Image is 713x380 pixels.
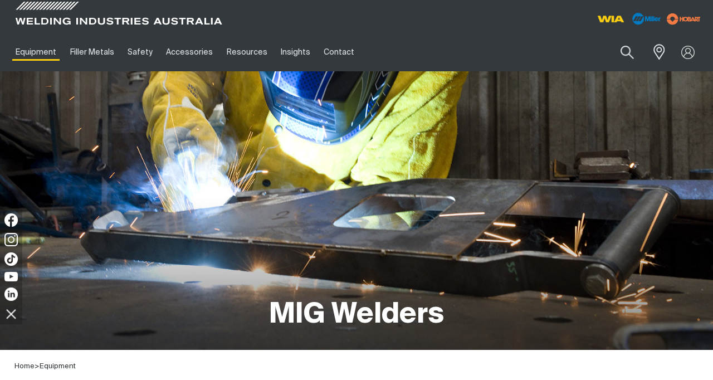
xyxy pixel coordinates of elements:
img: Instagram [4,233,18,246]
nav: Main [9,33,530,71]
a: Accessories [159,33,219,71]
img: LinkedIn [4,288,18,301]
a: Resources [220,33,274,71]
a: Contact [317,33,361,71]
img: YouTube [4,272,18,281]
h1: MIG Welders [269,297,444,333]
img: Facebook [4,213,18,227]
span: > [35,363,40,370]
img: miller [663,11,704,27]
img: hide socials [2,304,21,323]
a: Equipment [9,33,63,71]
button: Search products [608,39,646,65]
img: TikTok [4,252,18,266]
a: Insights [274,33,317,71]
input: Product name or item number... [594,39,646,65]
a: Home [14,363,35,370]
a: Safety [121,33,159,71]
a: Filler Metals [63,33,120,71]
a: Equipment [40,363,76,370]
